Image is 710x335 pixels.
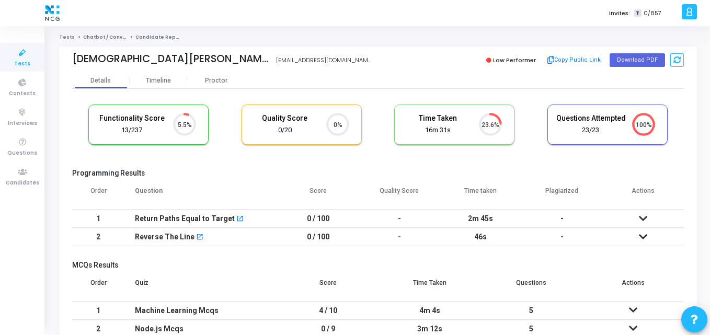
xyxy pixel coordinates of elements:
div: [EMAIL_ADDRESS][DOMAIN_NAME] [276,56,373,65]
th: Order [72,180,124,210]
h5: Functionality Score [97,114,167,123]
span: Candidate Report [135,34,184,40]
span: Interviews [8,119,37,128]
div: 16m 31s [403,125,473,135]
div: 4m 4s [390,302,470,319]
td: 4 / 10 [278,302,379,320]
div: Reverse The Line [135,228,194,246]
label: Invites: [609,9,630,18]
td: 2m 45s [440,210,522,228]
h5: Questions Attempted [556,114,626,123]
span: Tests [14,60,30,68]
td: 0 / 100 [278,210,359,228]
th: Quiz [124,272,278,302]
td: 1 [72,210,124,228]
div: 23/23 [556,125,626,135]
th: Score [278,180,359,210]
td: - [359,228,440,246]
span: Low Performer [493,56,536,64]
nav: breadcrumb [59,34,697,41]
th: Order [72,272,124,302]
th: Time taken [440,180,522,210]
td: 5 [480,302,582,320]
td: 1 [72,302,124,320]
a: Tests [59,34,75,40]
div: 0/20 [250,125,320,135]
h5: Quality Score [250,114,320,123]
div: Timeline [146,77,171,85]
a: Chatbot / Conversational AI Engineer Assessment [83,34,215,40]
span: Questions [7,149,37,158]
th: Score [278,272,379,302]
th: Actions [603,180,684,210]
h5: Programming Results [72,169,684,178]
span: Contests [9,89,36,98]
span: T [634,9,641,17]
h5: Time Taken [403,114,473,123]
button: Download PDF [610,53,665,67]
mat-icon: open_in_new [236,216,244,223]
th: Quality Score [359,180,440,210]
span: - [560,233,564,241]
div: Machine Learning Mcqs [135,302,267,319]
span: 0/857 [644,9,661,18]
th: Question [124,180,278,210]
span: - [560,214,564,223]
th: Questions [480,272,582,302]
div: 13/237 [97,125,167,135]
div: Proctor [187,77,245,85]
img: logo [42,3,62,24]
td: 46s [440,228,522,246]
th: Actions [582,272,684,302]
h5: MCQs Results [72,261,684,270]
div: Return Paths Equal to Target [135,210,235,227]
th: Time Taken [379,272,480,302]
div: [DEMOGRAPHIC_DATA][PERSON_NAME] [72,53,271,65]
td: 2 [72,228,124,246]
mat-icon: open_in_new [196,234,203,241]
span: Candidates [6,179,39,188]
button: Copy Public Link [544,52,604,68]
td: - [359,210,440,228]
div: Details [90,77,111,85]
td: 0 / 100 [278,228,359,246]
th: Plagiarized [521,180,603,210]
